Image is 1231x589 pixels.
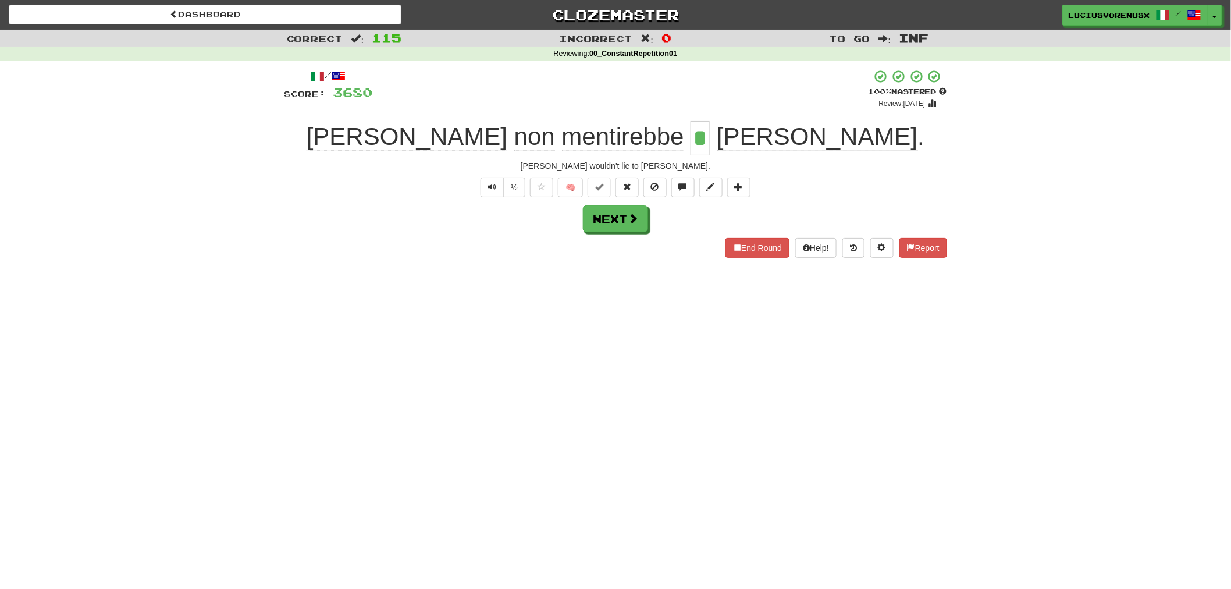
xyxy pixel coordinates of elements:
[503,178,525,197] button: ½
[795,238,837,258] button: Help!
[562,123,684,151] span: mentirebbe
[899,31,928,45] span: Inf
[419,5,812,25] a: Clozemaster
[830,33,870,44] span: To go
[643,178,667,197] button: Ignore sentence (alt+i)
[727,178,750,197] button: Add to collection (alt+a)
[661,31,671,45] span: 0
[1062,5,1208,26] a: LuciusVorenusX /
[560,33,633,44] span: Incorrect
[307,123,507,151] span: [PERSON_NAME]
[286,33,343,44] span: Correct
[481,178,504,197] button: Play sentence audio (ctl+space)
[583,205,648,232] button: Next
[284,69,372,84] div: /
[589,49,677,58] strong: 00_ConstantRepetition01
[530,178,553,197] button: Favorite sentence (alt+f)
[1069,10,1150,20] span: LuciusVorenusX
[284,160,947,172] div: [PERSON_NAME] wouldn't lie to [PERSON_NAME].
[868,87,947,97] div: Mastered
[842,238,864,258] button: Round history (alt+y)
[351,34,364,44] span: :
[717,123,917,151] span: [PERSON_NAME]
[1176,9,1182,17] span: /
[478,178,525,197] div: Text-to-speech controls
[333,85,372,100] span: 3680
[671,178,695,197] button: Discuss sentence (alt+u)
[558,178,583,197] button: 🧠
[588,178,611,197] button: Set this sentence to 100% Mastered (alt+m)
[878,34,891,44] span: :
[879,100,926,108] small: Review: [DATE]
[725,238,789,258] button: End Round
[615,178,639,197] button: Reset to 0% Mastered (alt+r)
[641,34,654,44] span: :
[9,5,401,24] a: Dashboard
[372,31,401,45] span: 115
[699,178,723,197] button: Edit sentence (alt+d)
[868,87,891,96] span: 100 %
[710,123,924,151] span: .
[284,89,326,99] span: Score:
[514,123,555,151] span: non
[899,238,947,258] button: Report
